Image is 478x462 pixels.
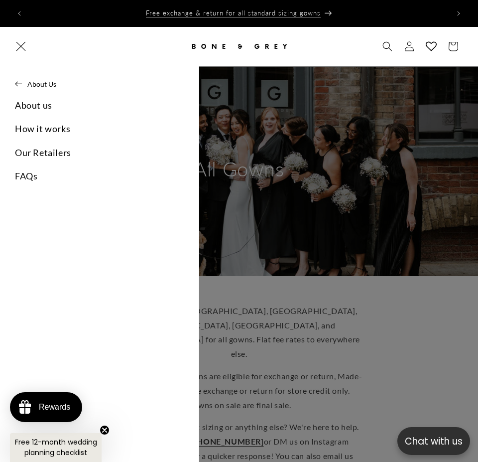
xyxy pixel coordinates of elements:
[39,403,70,412] div: Rewards
[15,437,97,458] span: Free 12-month wedding planning checklist
[376,35,398,57] summary: Search
[10,433,102,462] div: Free 12-month wedding planning checklistClose teaser
[448,2,470,24] button: Next announcement
[189,35,289,57] img: Bone and Grey Bridal
[397,434,470,449] p: Chat with us
[8,2,30,24] button: Previous announcement
[10,35,32,57] summary: Menu
[146,9,321,17] span: Free exchange & return for all standard sizing gowns
[397,427,470,455] button: Open chatbox
[186,32,293,61] a: Bone and Grey Bridal
[100,425,110,435] button: Close teaser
